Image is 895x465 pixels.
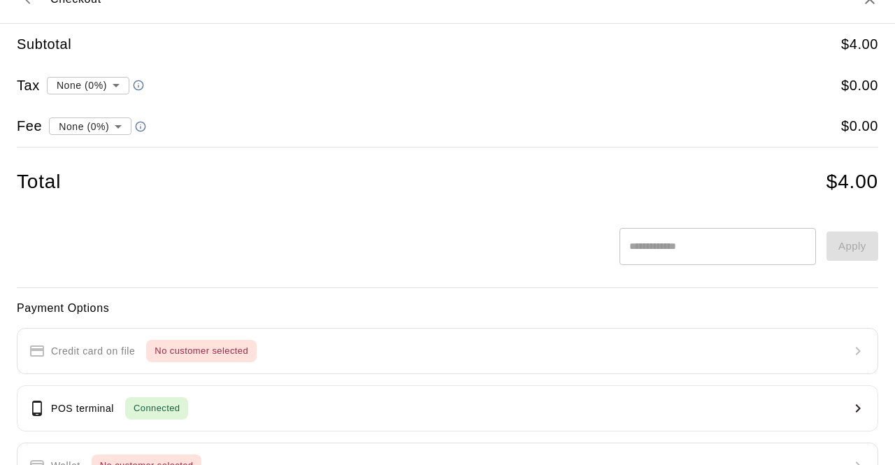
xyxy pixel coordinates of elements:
[49,113,131,139] div: None (0%)
[17,385,878,431] button: POS terminalConnected
[841,117,878,136] h5: $ 0.00
[51,401,114,416] p: POS terminal
[47,72,129,98] div: None (0%)
[826,170,878,194] h4: $ 4.00
[17,117,42,136] h5: Fee
[841,76,878,95] h5: $ 0.00
[17,299,878,317] h6: Payment Options
[17,170,61,194] h4: Total
[17,35,71,54] h5: Subtotal
[17,76,40,95] h5: Tax
[841,35,878,54] h5: $ 4.00
[125,401,188,417] span: Connected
